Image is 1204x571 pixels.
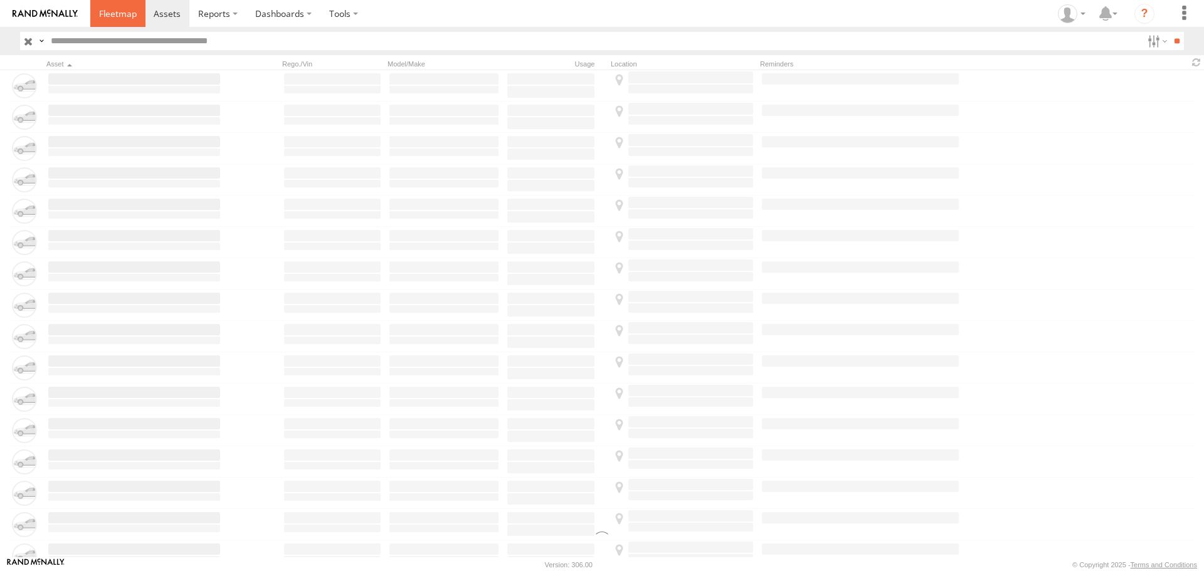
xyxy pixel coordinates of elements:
[1072,561,1197,568] div: © Copyright 2025 -
[545,561,593,568] div: Version: 306.00
[1189,56,1204,68] span: Refresh
[282,60,383,68] div: Rego./Vin
[13,9,78,18] img: rand-logo.svg
[7,558,65,571] a: Visit our Website
[1131,561,1197,568] a: Terms and Conditions
[505,60,606,68] div: Usage
[1053,4,1090,23] div: Aurora Salinas
[1143,32,1170,50] label: Search Filter Options
[611,60,755,68] div: Location
[760,60,961,68] div: Reminders
[46,60,222,68] div: Click to Sort
[36,32,46,50] label: Search Query
[1134,4,1154,24] i: ?
[388,60,500,68] div: Model/Make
